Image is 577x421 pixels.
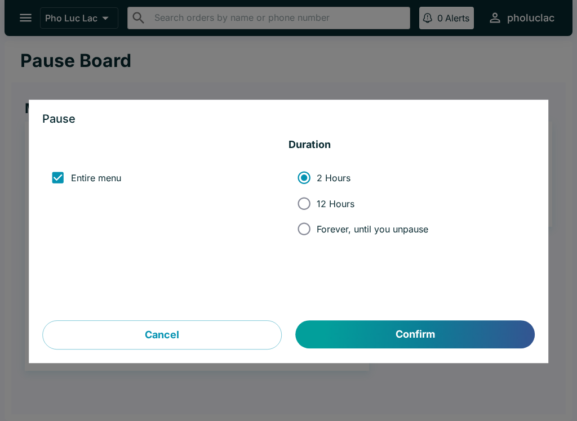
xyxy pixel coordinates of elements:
[42,321,282,350] button: Cancel
[42,138,288,152] h5: ‏
[317,172,350,183] span: 2 Hours
[317,223,428,235] span: Forever, until you unpause
[71,172,121,183] span: Entire menu
[42,114,535,125] h3: Pause
[296,321,535,349] button: Confirm
[317,198,354,209] span: 12 Hours
[288,138,535,152] h5: Duration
